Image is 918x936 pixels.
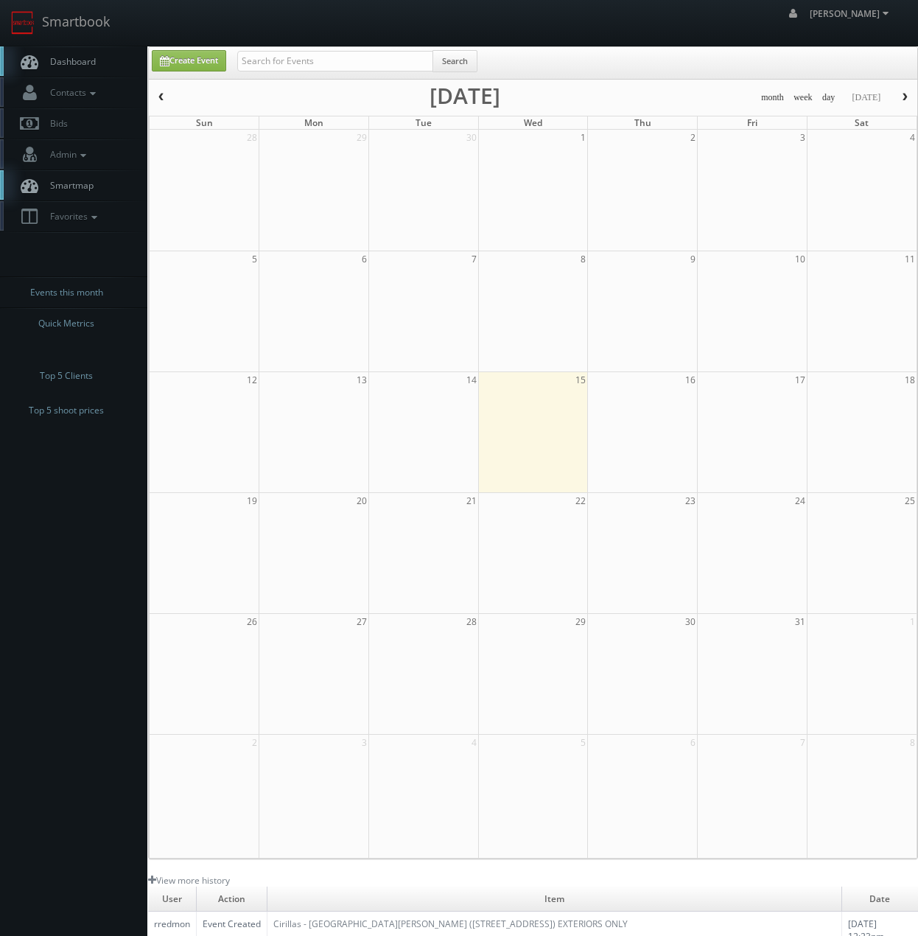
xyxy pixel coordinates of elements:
[43,210,101,223] span: Favorites
[747,116,757,129] span: Fri
[245,130,259,145] span: 28
[634,116,651,129] span: Thu
[465,372,478,388] span: 14
[799,130,807,145] span: 3
[684,372,697,388] span: 16
[11,11,35,35] img: smartbook-logo.png
[793,372,807,388] span: 17
[355,372,368,388] span: 13
[267,887,841,912] td: Item
[416,116,432,129] span: Tue
[810,7,893,20] span: [PERSON_NAME]
[470,251,478,267] span: 7
[579,735,587,750] span: 5
[29,403,104,418] span: Top 5 shoot prices
[245,493,259,509] span: 19
[430,88,500,103] h2: [DATE]
[524,116,542,129] span: Wed
[245,372,259,388] span: 12
[355,130,368,145] span: 29
[304,116,323,129] span: Mon
[908,614,917,629] span: 1
[689,251,697,267] span: 9
[847,88,886,107] button: [DATE]
[799,735,807,750] span: 7
[273,918,628,930] a: Cirillas - [GEOGRAPHIC_DATA][PERSON_NAME] ([STREET_ADDRESS]) EXTERIORS ONLY
[793,614,807,629] span: 31
[684,614,697,629] span: 30
[38,316,94,331] span: Quick Metrics
[355,493,368,509] span: 20
[689,735,697,750] span: 6
[903,372,917,388] span: 18
[788,88,818,107] button: week
[465,130,478,145] span: 30
[841,887,918,912] td: Date
[793,493,807,509] span: 24
[908,735,917,750] span: 8
[465,493,478,509] span: 21
[43,148,90,161] span: Admin
[355,614,368,629] span: 27
[432,50,477,72] button: Search
[903,251,917,267] span: 11
[43,179,94,192] span: Smartmap
[43,55,96,68] span: Dashboard
[903,493,917,509] span: 25
[40,369,93,383] span: Top 5 Clients
[793,251,807,267] span: 10
[908,130,917,145] span: 4
[43,86,99,99] span: Contacts
[817,88,841,107] button: day
[197,887,267,912] td: Action
[360,735,368,750] span: 3
[579,130,587,145] span: 1
[250,251,259,267] span: 5
[470,735,478,750] span: 4
[574,372,587,388] span: 15
[148,874,230,887] a: View more history
[30,285,103,300] span: Events this month
[148,887,197,912] td: User
[855,116,869,129] span: Sat
[579,251,587,267] span: 8
[245,614,259,629] span: 26
[689,130,697,145] span: 2
[43,117,68,130] span: Bids
[574,614,587,629] span: 29
[237,51,433,71] input: Search for Events
[465,614,478,629] span: 28
[574,493,587,509] span: 22
[196,116,213,129] span: Sun
[250,735,259,750] span: 2
[152,50,226,71] a: Create Event
[360,251,368,267] span: 6
[684,493,697,509] span: 23
[756,88,789,107] button: month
